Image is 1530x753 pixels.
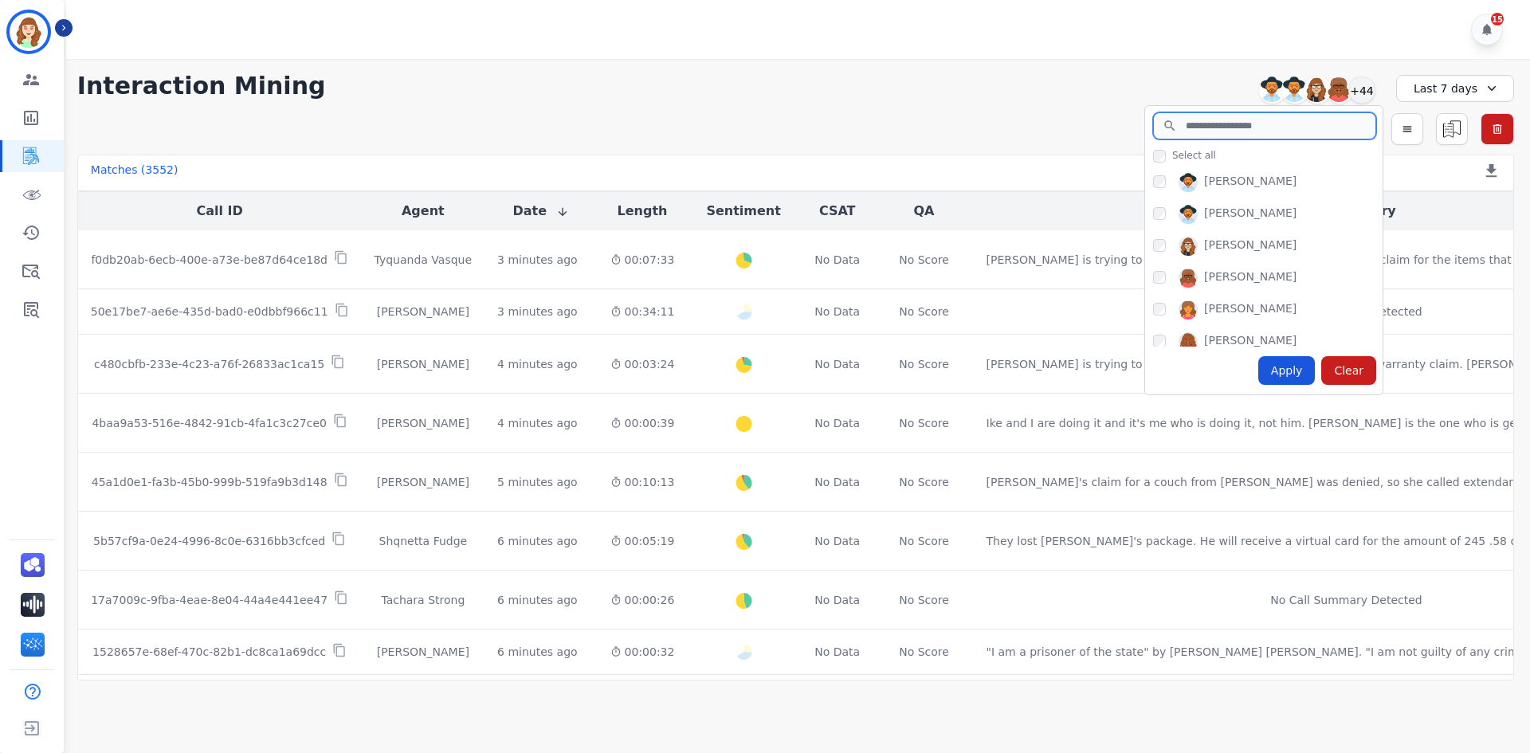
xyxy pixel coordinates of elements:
button: QA [914,202,935,221]
div: No Score [899,356,949,372]
p: 50e17be7-ae6e-435d-bad0-e0dbbf966c11 [91,304,328,320]
div: 3 minutes ago [497,252,578,268]
div: Tyquanda Vasque [375,252,473,268]
div: Apply [1258,356,1316,385]
div: 00:05:19 [610,533,675,549]
div: Matches ( 3552 ) [91,162,178,184]
div: [PERSON_NAME] [1204,332,1297,351]
div: No Data [813,644,862,660]
button: Agent [402,202,445,221]
p: 1528657e-68ef-470c-82b1-dc8ca1a69dcc [92,644,326,660]
div: 4 minutes ago [497,415,578,431]
div: No Data [813,252,862,268]
div: No Data [813,592,862,608]
div: No Score [899,644,949,660]
button: Length [618,202,668,221]
div: Shqnetta Fudge [375,533,473,549]
p: 45a1d0e1-fa3b-45b0-999b-519fa9b3d148 [92,474,328,490]
div: No Data [813,356,862,372]
div: 15 [1491,13,1504,25]
button: Call Summary [1297,202,1395,221]
span: Select all [1172,149,1216,162]
img: Bordered avatar [10,13,48,51]
div: No Data [813,533,862,549]
div: 00:34:11 [610,304,675,320]
p: 4baa9a53-516e-4842-91cb-4fa1c3c27ce0 [92,415,326,431]
div: 00:07:33 [610,252,675,268]
div: No Score [899,415,949,431]
div: [PERSON_NAME] [375,304,473,320]
h1: Interaction Mining [77,72,326,100]
p: f0db20ab-6ecb-400e-a73e-be87d64ce18d [91,252,328,268]
div: [PERSON_NAME] [375,644,473,660]
div: [PERSON_NAME] [1204,269,1297,288]
div: Clear [1321,356,1376,385]
div: No Score [899,474,949,490]
div: [PERSON_NAME] [375,356,473,372]
div: No Data [813,474,862,490]
div: [PERSON_NAME] [1204,300,1297,320]
div: 4 minutes ago [497,356,578,372]
p: c480cbfb-233e-4c23-a76f-26833ac1ca15 [94,356,324,372]
div: 00:03:24 [610,356,675,372]
div: Last 7 days [1396,75,1514,102]
div: [PERSON_NAME] [375,474,473,490]
button: Sentiment [706,202,780,221]
button: Call ID [197,202,243,221]
div: No Score [899,592,949,608]
div: 6 minutes ago [497,533,578,549]
div: +44 [1348,76,1375,104]
div: [PERSON_NAME] [375,415,473,431]
div: 00:00:26 [610,592,675,608]
button: CSAT [819,202,856,221]
div: 00:00:39 [610,415,675,431]
div: Tachara Strong [375,592,473,608]
div: 5 minutes ago [497,474,578,490]
div: 00:10:13 [610,474,675,490]
div: [PERSON_NAME] [1204,205,1297,224]
div: 00:00:32 [610,644,675,660]
div: 3 minutes ago [497,304,578,320]
div: No Data [813,415,862,431]
div: No Score [899,304,949,320]
div: 6 minutes ago [497,644,578,660]
div: [PERSON_NAME] [1204,237,1297,256]
div: No Data [813,304,862,320]
div: No Score [899,533,949,549]
div: 6 minutes ago [497,592,578,608]
div: No Score [899,252,949,268]
button: Date [513,202,570,221]
p: 17a7009c-9fba-4eae-8e04-44a4e441ee47 [91,592,328,608]
p: 5b57cf9a-0e24-4996-8c0e-6316bb3cfced [93,533,325,549]
div: [PERSON_NAME] [1204,173,1297,192]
